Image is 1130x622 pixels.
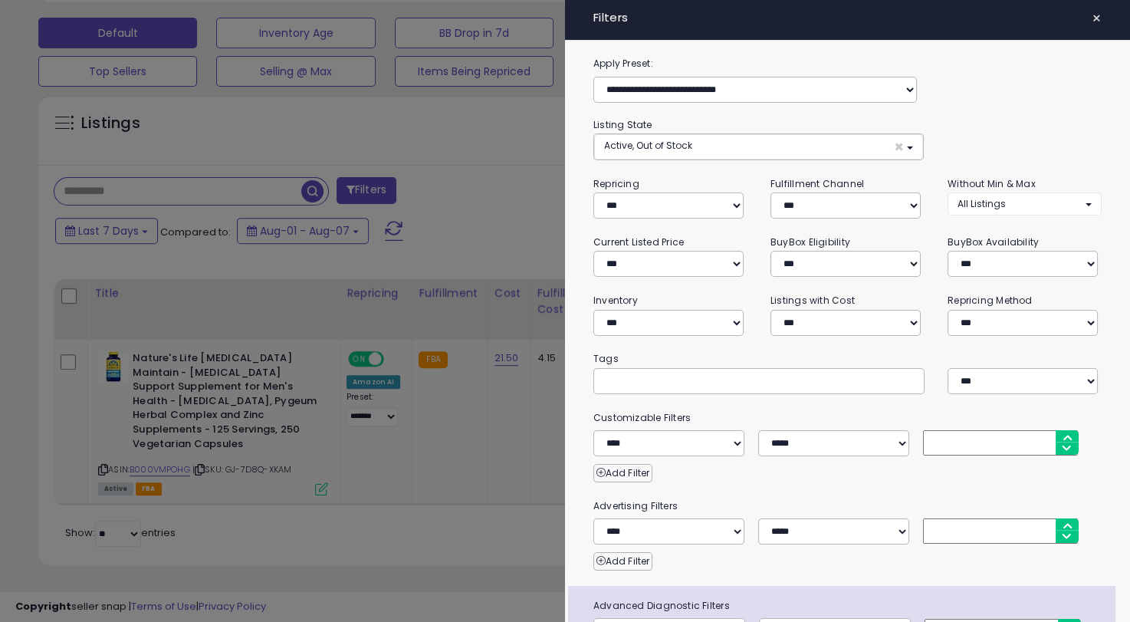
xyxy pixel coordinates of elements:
span: × [1092,8,1102,29]
small: Tags [582,350,1113,367]
small: Listings with Cost [770,294,855,307]
span: Active, Out of Stock [604,139,692,152]
span: × [894,139,904,155]
button: All Listings [948,193,1102,215]
small: Customizable Filters [582,410,1113,426]
small: Without Min & Max [948,177,1036,190]
span: Advanced Diagnostic Filters [582,597,1115,614]
button: Add Filter [593,552,652,571]
small: BuyBox Availability [948,235,1039,248]
h4: Filters [593,12,1102,25]
label: Apply Preset: [582,55,1113,72]
small: Inventory [593,294,638,307]
small: Repricing Method [948,294,1033,307]
small: Listing State [593,118,652,131]
button: Add Filter [593,464,652,482]
small: Current Listed Price [593,235,684,248]
span: All Listings [958,197,1006,210]
button: Active, Out of Stock × [594,134,923,160]
button: × [1086,8,1108,29]
small: Repricing [593,177,639,190]
small: BuyBox Eligibility [770,235,850,248]
small: Advertising Filters [582,498,1113,515]
small: Fulfillment Channel [770,177,864,190]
